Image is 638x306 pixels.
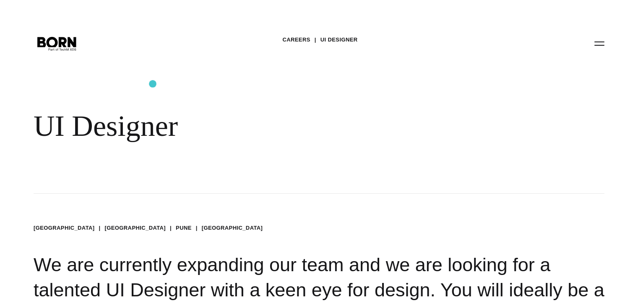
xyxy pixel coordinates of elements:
button: Open [589,34,609,52]
li: [GEOGRAPHIC_DATA] [202,224,263,232]
a: Careers [282,34,310,46]
a: UI Designer [320,34,358,46]
li: [GEOGRAPHIC_DATA] [34,224,95,232]
li: [GEOGRAPHIC_DATA] [105,224,166,232]
div: UI Designer [34,109,512,143]
li: Pune [176,224,192,232]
